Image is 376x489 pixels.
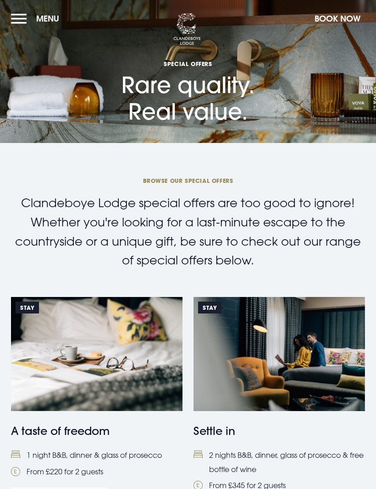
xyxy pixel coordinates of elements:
img: Bed [11,451,20,458]
li: 2 nights B&B, dinner, glass of prosecco & free bottle of wine [194,448,365,476]
img: Pound Coin [11,467,20,476]
h4: Settle in [194,423,365,439]
img: Bed [194,451,203,458]
img: https://clandeboyelodge.s3-assets.com/offer-thumbnails/taste-of-freedom-special-offers-2025.png [11,297,182,411]
a: Stay https://clandeboyelodge.s3-assets.com/offer-thumbnails/taste-of-freedom-special-offers-2025.... [11,297,182,479]
button: Book Now [310,9,365,28]
img: https://clandeboyelodge.s3-assets.com/offer-thumbnails/Settle-In-464x309.jpg [194,297,365,411]
span: Special Offers [122,60,254,67]
span: Menu [36,13,59,24]
li: From £220 for 2 guests [11,465,182,478]
span: Stay [198,302,221,313]
li: 1 night B&B, dinner & glass of prosecco [11,448,182,462]
span: BROWSE OUR SPECIAL OFFERS [11,177,365,184]
h4: A taste of freedom [11,423,182,439]
img: Clandeboye Lodge [173,13,201,45]
button: Menu [11,9,64,28]
p: Clandeboye Lodge special offers are too good to ignore! Whether you're looking for a last-minute ... [11,193,365,269]
span: Stay [16,302,39,313]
